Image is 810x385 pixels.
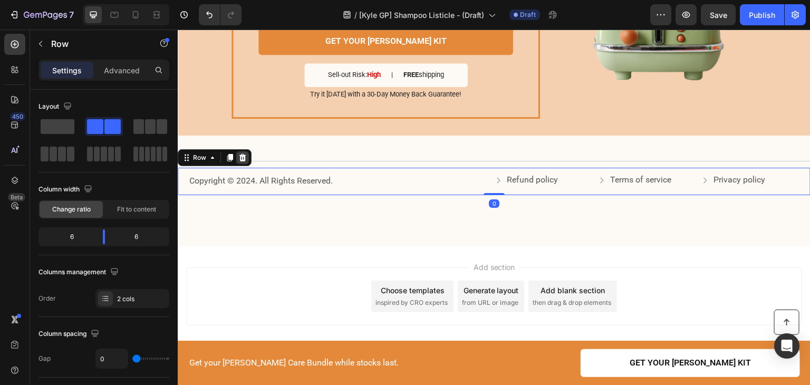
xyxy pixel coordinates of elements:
p: Sell-out Risk: [150,41,203,50]
button: Save [701,4,736,25]
span: inspired by CRO experts [198,268,270,278]
iframe: Design area [178,30,810,385]
span: / [354,9,357,21]
p: Settings [52,65,82,76]
p: GET YOUR [PERSON_NAME] KIT [148,6,269,17]
div: Columns management [38,265,121,280]
div: Column width [38,182,94,197]
div: Layout [38,100,74,114]
div: Choose templates [203,255,267,266]
strong: FREE [226,41,241,49]
div: Beta [8,193,25,201]
span: Save [710,11,727,20]
input: Auto [96,349,128,368]
p: GET YOUR [PERSON_NAME] KIT [452,328,573,339]
p: | [214,41,215,50]
div: Add blank section [363,255,427,266]
span: Change ratio [52,205,91,214]
p: Try it [DATE] with a 30-Day Money Back Guarantee! [81,61,334,70]
button: Publish [740,4,784,25]
div: 6 [41,229,94,244]
a: GET YOUR [PERSON_NAME] KIT [403,320,622,348]
div: Undo/Redo [199,4,242,25]
a: Terms of service [420,145,494,156]
p: Privacy policy [536,145,587,156]
p: 7 [69,8,74,21]
p: Terms of service [432,145,494,156]
div: Open Intercom Messenger [774,333,799,359]
div: Gap [38,354,51,363]
a: Privacy policy [523,145,587,156]
div: Column spacing [38,327,101,341]
div: 450 [10,112,25,121]
span: Add section [292,232,342,243]
p: Copyright © 2024. All Rights Reserved. [12,146,315,157]
p: Advanced [104,65,140,76]
span: Fit to content [117,205,156,214]
p: Row [51,37,141,50]
span: then drag & drop elements [355,268,433,278]
div: 0 [311,170,322,178]
div: Publish [749,9,775,21]
p: Refund policy [329,145,380,156]
p: shipping [226,41,266,50]
strong: High [189,41,203,49]
span: from URL or image [284,268,341,278]
div: Order [38,294,56,303]
div: Generate layout [286,255,341,266]
button: 7 [4,4,79,25]
a: Refund policy [316,145,380,156]
div: 6 [113,229,167,244]
div: 2 cols [117,294,167,304]
div: Row [13,123,31,133]
span: [Kyle GP] Shampoo Listicle - (Draft) [359,9,484,21]
span: Draft [520,10,536,20]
